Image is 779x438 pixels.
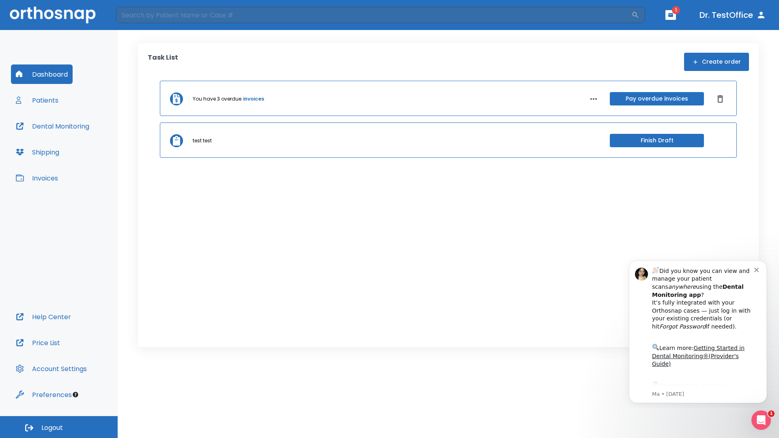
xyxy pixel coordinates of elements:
[11,333,65,352] button: Price List
[41,423,63,432] span: Logout
[684,53,749,71] button: Create order
[193,95,241,103] p: You have 3 overdue
[11,359,92,378] button: Account Settings
[35,129,108,144] a: App Store
[714,92,727,105] button: Dismiss
[672,6,680,14] span: 1
[11,142,64,162] button: Shipping
[11,64,73,84] button: Dashboard
[35,127,138,169] div: Download the app: | ​ Let us know if you need help getting started!
[11,168,63,188] button: Invoices
[610,92,704,105] button: Pay overdue invoices
[11,116,94,136] button: Dental Monitoring
[72,391,79,398] div: Tooltip anchor
[11,385,77,404] button: Preferences
[148,53,178,71] p: Task List
[11,90,63,110] button: Patients
[116,7,631,23] input: Search by Patient Name or Case #
[751,410,771,430] iframe: Intercom live chat
[10,6,96,23] img: Orthosnap
[35,137,138,145] p: Message from Ma, sent 5w ago
[11,307,76,326] button: Help Center
[696,8,769,22] button: Dr. TestOffice
[243,95,264,103] a: invoices
[610,134,704,147] button: Finish Draft
[193,137,212,144] p: test test
[138,13,144,19] button: Dismiss notification
[617,253,779,408] iframe: Intercom notifications message
[768,410,775,417] span: 1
